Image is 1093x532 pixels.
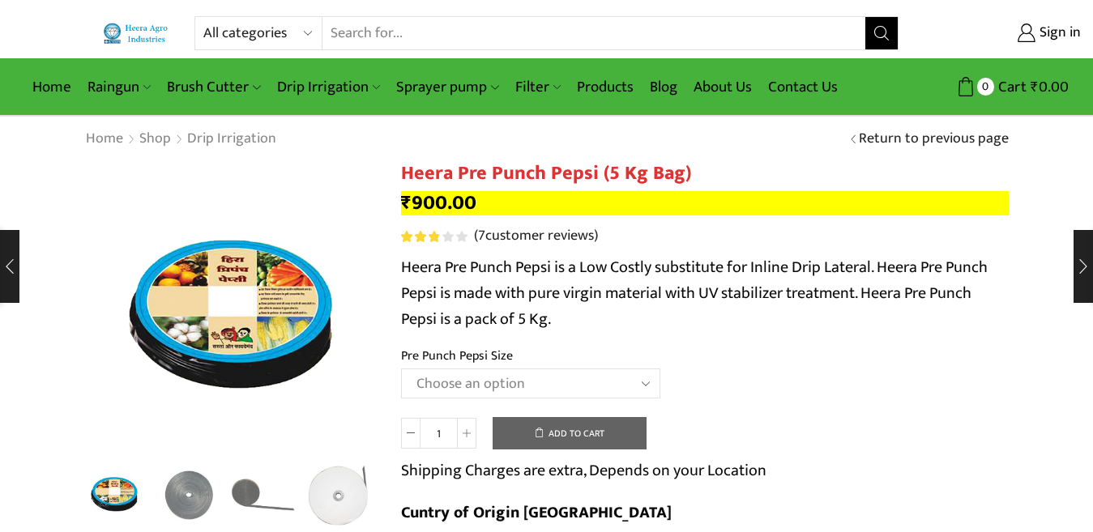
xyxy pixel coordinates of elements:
bdi: 0.00 [1031,74,1069,100]
li: 1 / 5 [81,462,148,526]
span: Cart [994,76,1027,98]
h1: Heera Pre Punch Pepsi (5 Kg Bag) [401,162,1009,185]
a: Blog [642,68,685,106]
div: Rated 2.86 out of 5 [401,231,467,242]
button: Search button [865,17,898,49]
b: Cuntry of Origin [GEOGRAPHIC_DATA] [401,499,672,526]
span: Rated out of 5 based on customer ratings [401,231,438,242]
a: Contact Us [760,68,846,106]
a: Sign in [923,19,1081,48]
p: Shipping Charges are extra, Depends on your Location [401,458,766,483]
a: 0 Cart ₹0.00 [915,72,1069,102]
a: Home [85,129,124,150]
a: About Us [685,68,760,106]
span: ₹ [401,186,412,219]
a: (7customer reviews) [474,226,598,247]
input: Search for... [322,17,865,49]
a: Brush Cutter [159,68,268,106]
a: 4 [231,462,298,529]
bdi: 900.00 [401,186,476,219]
a: Drip Irrigation [269,68,388,106]
a: Sprayer pump [388,68,506,106]
nav: Breadcrumb [85,129,277,150]
li: 3 / 5 [231,462,298,526]
li: 4 / 5 [305,462,373,526]
a: Filter [507,68,569,106]
img: Heera Pre Punch Pepsi [81,459,148,526]
a: Shop [139,129,172,150]
span: 7 [478,223,485,248]
p: Heera Pre Punch Pepsi is a Low Costly substitute for Inline Drip Lateral. Heera Pre Punch Pepsi i... [401,254,1009,332]
a: Return to previous page [859,129,1009,150]
a: Products [569,68,642,106]
a: Drip Irrigation [186,129,277,150]
span: Sign in [1035,23,1081,44]
span: 7 [401,231,470,242]
label: Pre Punch Pepsi Size [401,347,513,365]
span: ₹ [1031,74,1039,100]
input: Product quantity [421,418,457,449]
li: 2 / 5 [156,462,223,526]
a: 5 [305,462,373,529]
button: Add to cart [493,417,647,449]
div: 1 / 5 [85,162,377,453]
a: Raingun [79,68,159,106]
span: 0 [977,78,994,95]
a: Ok1 [156,462,223,529]
a: Home [24,68,79,106]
